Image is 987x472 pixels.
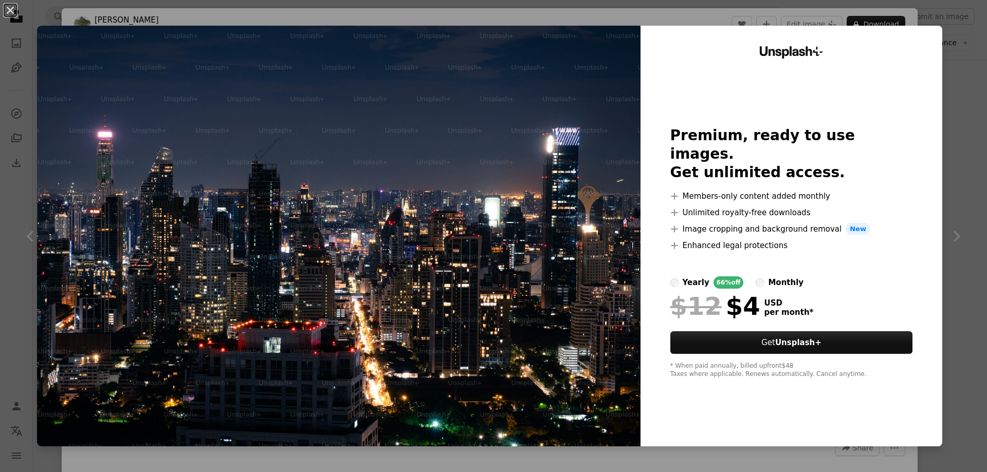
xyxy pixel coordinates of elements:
[764,308,814,317] span: per month *
[670,278,679,287] input: yearly66%off
[670,126,913,182] h2: Premium, ready to use images. Get unlimited access.
[764,298,814,308] span: USD
[670,293,722,319] span: $12
[670,293,760,319] div: $4
[775,338,821,347] strong: Unsplash+
[670,362,913,379] div: * When paid annually, billed upfront $48 Taxes where applicable. Renews automatically. Cancel any...
[670,206,913,219] li: Unlimited royalty-free downloads
[756,278,764,287] input: monthly
[670,331,913,354] button: GetUnsplash+
[670,223,913,235] li: Image cropping and background removal
[670,239,913,252] li: Enhanced legal protections
[714,276,744,289] div: 66% off
[846,223,870,235] span: New
[768,276,803,289] div: monthly
[683,276,709,289] div: yearly
[670,190,913,202] li: Members-only content added monthly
